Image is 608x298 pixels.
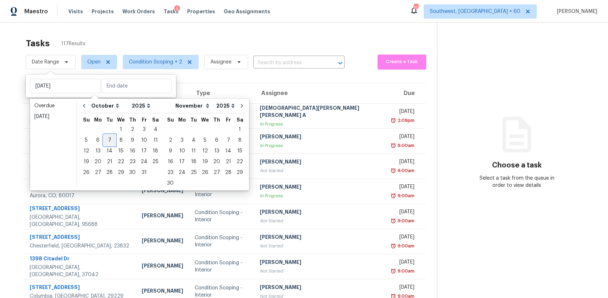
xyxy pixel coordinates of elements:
[195,184,248,198] div: Condition Scoping - Interior
[260,158,381,167] div: [PERSON_NAME]
[150,124,161,135] div: Sat Oct 04 2025
[260,242,381,250] div: Not Started
[386,83,425,103] th: Due
[142,262,183,271] div: [PERSON_NAME]
[150,146,161,156] div: 18
[30,284,130,293] div: [STREET_ADDRESS]
[392,233,414,242] div: [DATE]
[199,167,211,178] div: Wed Nov 26 2025
[150,157,161,167] div: 25
[165,167,176,178] div: 23
[260,259,381,268] div: [PERSON_NAME]
[30,242,130,250] div: Chesterfield, [GEOGRAPHIC_DATA], 23832
[199,135,211,146] div: Wed Nov 05 2025
[260,192,381,199] div: In Progress
[188,156,199,167] div: Tue Nov 18 2025
[150,124,161,134] div: 4
[396,268,414,275] div: 9:00am
[127,124,138,135] div: Thu Oct 02 2025
[101,79,172,93] input: End date
[223,157,234,167] div: 21
[30,108,130,117] div: [STREET_ADDRESS]
[234,167,245,178] div: Sat Nov 29 2025
[211,167,223,178] div: 27
[176,135,188,146] div: Mon Nov 03 2025
[223,146,234,156] div: 14
[81,135,92,145] div: 5
[81,167,92,178] div: Sun Oct 26 2025
[223,167,234,178] div: Fri Nov 28 2025
[234,156,245,167] div: Sat Nov 22 2025
[150,156,161,167] div: Sat Oct 25 2025
[189,83,254,103] th: Type
[260,208,381,217] div: [PERSON_NAME]
[23,83,136,103] th: Address
[115,146,127,156] div: 15
[199,157,211,167] div: 19
[165,156,176,167] div: Sun Nov 16 2025
[104,135,115,146] div: Tue Oct 07 2025
[188,157,199,167] div: 18
[396,167,414,174] div: 9:00am
[115,135,127,146] div: Wed Oct 08 2025
[176,167,188,178] div: 24
[390,167,396,174] img: Overdue Alarm Icon
[392,208,414,217] div: [DATE]
[138,146,150,156] div: 17
[30,264,130,278] div: [GEOGRAPHIC_DATA], [GEOGRAPHIC_DATA], 37042
[210,58,232,66] span: Assignee
[92,146,104,156] div: Mon Oct 13 2025
[115,124,127,134] div: 1
[223,167,234,178] div: 28
[199,135,211,145] div: 5
[335,58,345,68] button: Open
[188,135,199,146] div: Tue Nov 04 2025
[81,167,92,178] div: 26
[142,187,183,196] div: [PERSON_NAME]
[554,8,597,15] span: [PERSON_NAME]
[30,183,130,192] div: 1629 S Ivory Cir Unit E
[138,167,150,178] div: 31
[223,135,234,146] div: Fri Nov 07 2025
[188,135,199,145] div: 4
[30,164,130,178] div: [GEOGRAPHIC_DATA], [GEOGRAPHIC_DATA], 32210
[138,167,150,178] div: Fri Oct 31 2025
[89,100,130,111] select: Month
[213,117,220,122] abbr: Thursday
[165,178,176,189] div: Sun Nov 30 2025
[34,113,72,120] div: [DATE]
[142,117,147,122] abbr: Friday
[165,146,176,156] div: 9
[138,146,150,156] div: Fri Oct 17 2025
[492,162,542,169] h3: Choose a task
[223,146,234,156] div: Fri Nov 14 2025
[234,167,245,178] div: 29
[211,146,223,156] div: Thu Nov 13 2025
[24,8,48,15] span: Maestro
[92,167,104,178] div: Mon Oct 27 2025
[178,117,186,122] abbr: Monday
[199,146,211,156] div: 12
[260,167,381,174] div: Not Started
[92,146,104,156] div: 13
[381,58,423,66] span: Create a Task
[104,157,115,167] div: 21
[61,40,86,47] span: 117 Results
[234,146,245,156] div: 15
[176,146,188,156] div: 10
[390,217,396,224] img: Overdue Alarm Icon
[195,259,248,274] div: Condition Scoping - Interior
[92,8,114,15] span: Projects
[142,287,183,296] div: [PERSON_NAME]
[392,183,414,192] div: [DATE]
[138,124,150,135] div: Fri Oct 03 2025
[92,157,104,167] div: 20
[104,156,115,167] div: Tue Oct 21 2025
[83,117,90,122] abbr: Sunday
[260,183,381,192] div: [PERSON_NAME]
[138,124,150,134] div: 3
[392,158,414,167] div: [DATE]
[234,124,245,135] div: Sat Nov 01 2025
[392,133,414,142] div: [DATE]
[104,146,115,156] div: 14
